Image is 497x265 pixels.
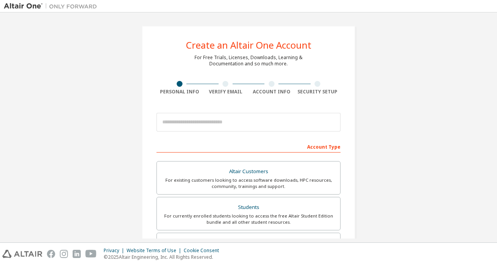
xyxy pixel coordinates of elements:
[4,2,101,10] img: Altair One
[162,238,335,249] div: Faculty
[60,250,68,258] img: instagram.svg
[248,89,295,95] div: Account Info
[2,250,42,258] img: altair_logo.svg
[127,247,184,254] div: Website Terms of Use
[156,140,341,153] div: Account Type
[203,89,249,95] div: Verify Email
[156,89,203,95] div: Personal Info
[162,166,335,177] div: Altair Customers
[73,250,81,258] img: linkedin.svg
[195,54,302,67] div: For Free Trials, Licenses, Downloads, Learning & Documentation and so much more.
[47,250,55,258] img: facebook.svg
[295,89,341,95] div: Security Setup
[104,247,127,254] div: Privacy
[85,250,97,258] img: youtube.svg
[104,254,224,260] p: © 2025 Altair Engineering, Inc. All Rights Reserved.
[184,247,224,254] div: Cookie Consent
[162,202,335,213] div: Students
[162,213,335,225] div: For currently enrolled students looking to access the free Altair Student Edition bundle and all ...
[186,40,311,50] div: Create an Altair One Account
[162,177,335,190] div: For existing customers looking to access software downloads, HPC resources, community, trainings ...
